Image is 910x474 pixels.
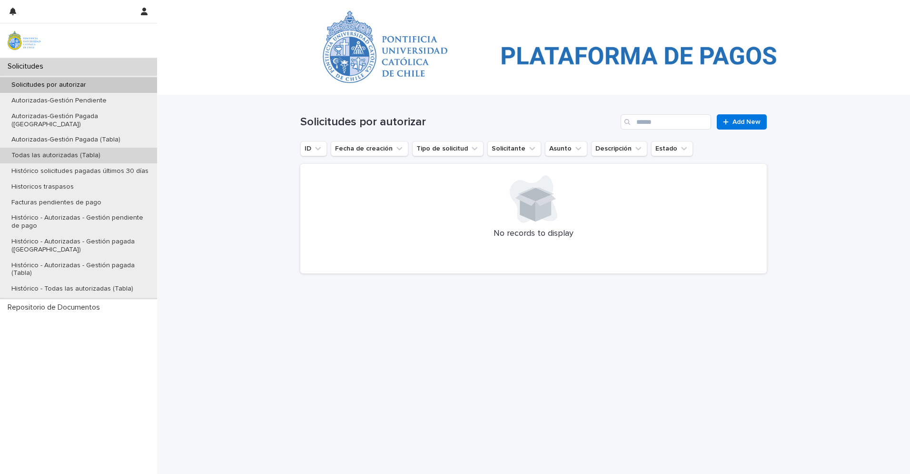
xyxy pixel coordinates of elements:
button: Asunto [545,141,587,156]
p: Repositorio de Documentos [4,303,108,312]
p: Autorizadas-Gestión Pendiente [4,97,114,105]
p: Historicos traspasos [4,183,81,191]
p: Autorizadas-Gestión Pagada ([GEOGRAPHIC_DATA]) [4,112,157,129]
p: Histórico - Autorizadas - Gestión pagada ([GEOGRAPHIC_DATA]) [4,238,157,254]
p: Solicitudes [4,62,51,71]
p: Histórico - Autorizadas - Gestión pendiente de pago [4,214,157,230]
button: Tipo de solicitud [412,141,484,156]
p: Autorizadas-Gestión Pagada (Tabla) [4,136,128,144]
p: Facturas pendientes de pago [4,199,109,207]
p: Histórico solicitudes pagadas últimos 30 días [4,167,156,175]
button: Descripción [591,141,647,156]
p: No records to display [312,229,755,239]
p: Solicitudes por autorizar [345,2,422,13]
h1: Solicitudes por autorizar [300,115,617,129]
button: Estado [651,141,693,156]
button: Fecha de creación [331,141,408,156]
button: ID [300,141,327,156]
img: iqsleoUpQLaG7yz5l0jK [8,31,40,50]
p: Solicitudes por autorizar [4,81,94,89]
span: Add New [732,119,761,125]
p: Histórico - Autorizadas - Gestión pagada (Tabla) [4,262,157,278]
input: Search [621,114,711,130]
p: Todas las autorizadas (Tabla) [4,151,108,160]
button: Solicitante [487,141,541,156]
a: Add New [717,114,767,130]
a: Solicitudes [300,2,335,13]
p: Histórico - Todas las autorizadas (Tabla) [4,285,141,293]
